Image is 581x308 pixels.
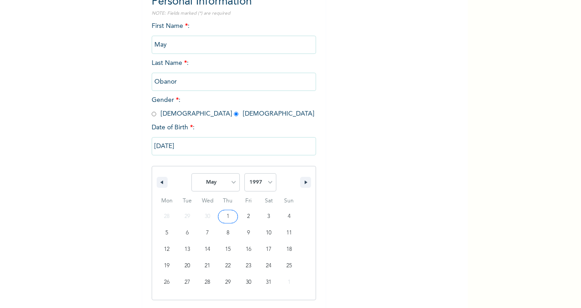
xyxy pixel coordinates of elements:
button: 3 [259,208,279,225]
button: 22 [218,258,238,274]
button: 28 [197,274,218,291]
input: Enter your last name [152,73,316,91]
button: 29 [218,274,238,291]
button: 4 [279,208,299,225]
span: 27 [185,274,190,291]
span: 1 [227,208,229,225]
button: 5 [157,225,177,241]
button: 9 [238,225,259,241]
span: Date of Birth : [152,123,195,133]
button: 12 [157,241,177,258]
span: Sun [279,194,299,208]
span: First Name : [152,23,316,48]
span: Tue [177,194,198,208]
span: 16 [246,241,251,258]
button: 27 [177,274,198,291]
span: 14 [205,241,210,258]
span: 10 [266,225,271,241]
button: 31 [259,274,279,291]
button: 20 [177,258,198,274]
button: 6 [177,225,198,241]
span: Last Name : [152,60,316,85]
button: 13 [177,241,198,258]
span: Mon [157,194,177,208]
span: 21 [205,258,210,274]
span: 7 [206,225,209,241]
p: NOTE: Fields marked (*) are required [152,10,316,17]
button: 30 [238,274,259,291]
span: Sat [259,194,279,208]
button: 1 [218,208,238,225]
button: 25 [279,258,299,274]
input: DD-MM-YYYY [152,137,316,155]
span: 12 [164,241,169,258]
button: 24 [259,258,279,274]
span: 24 [266,258,271,274]
span: 25 [286,258,292,274]
span: 31 [266,274,271,291]
span: 23 [246,258,251,274]
button: 7 [197,225,218,241]
span: 18 [286,241,292,258]
button: 2 [238,208,259,225]
button: 15 [218,241,238,258]
span: 30 [246,274,251,291]
span: Fri [238,194,259,208]
span: 19 [164,258,169,274]
span: 11 [286,225,292,241]
button: 10 [259,225,279,241]
button: 11 [279,225,299,241]
span: 17 [266,241,271,258]
span: Wed [197,194,218,208]
span: 5 [165,225,168,241]
button: 23 [238,258,259,274]
span: 6 [186,225,189,241]
span: 28 [205,274,210,291]
span: Gender : [DEMOGRAPHIC_DATA] [DEMOGRAPHIC_DATA] [152,97,314,117]
span: 29 [225,274,231,291]
span: Thu [218,194,238,208]
span: 26 [164,274,169,291]
button: 16 [238,241,259,258]
button: 8 [218,225,238,241]
span: 8 [227,225,229,241]
span: 20 [185,258,190,274]
span: 4 [288,208,290,225]
span: 9 [247,225,250,241]
button: 26 [157,274,177,291]
span: 13 [185,241,190,258]
button: 19 [157,258,177,274]
button: 14 [197,241,218,258]
span: 22 [225,258,231,274]
button: 17 [259,241,279,258]
input: Enter your first name [152,36,316,54]
span: 3 [267,208,270,225]
span: 2 [247,208,250,225]
button: 18 [279,241,299,258]
span: 15 [225,241,231,258]
button: 21 [197,258,218,274]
